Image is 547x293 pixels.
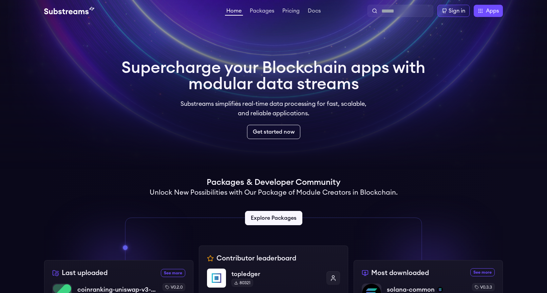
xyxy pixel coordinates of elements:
[306,8,322,15] a: Docs
[161,269,185,277] a: See more recently uploaded packages
[281,8,301,15] a: Pricing
[163,283,185,291] div: v0.2.0
[245,211,302,225] a: Explore Packages
[437,287,443,292] img: solana
[248,8,276,15] a: Packages
[449,7,465,15] div: Sign in
[437,5,470,17] a: Sign in
[225,8,243,16] a: Home
[44,7,94,15] img: Substream's logo
[231,269,321,279] p: topledger
[470,268,495,276] a: See more most downloaded packages
[150,188,398,197] h2: Unlock New Possibilities with Our Package of Module Creators in Blockchain.
[247,125,300,139] a: Get started now
[207,269,226,288] img: topledger
[472,283,495,291] div: v0.3.3
[176,99,371,118] p: Substreams simplifies real-time data processing for fast, scalable, and reliable applications.
[231,279,253,287] div: 80321
[121,60,426,92] h1: Supercharge your Blockchain apps with modular data streams
[486,7,499,15] span: Apps
[207,177,340,188] h1: Packages & Developer Community
[207,269,340,293] a: topledgertopledger80321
